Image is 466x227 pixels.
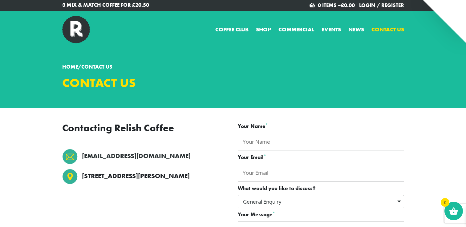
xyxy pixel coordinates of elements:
span: / [62,63,112,70]
div: General Enquiry [238,195,404,209]
a: 3 Mix & Match Coffee for £20.50 [62,1,229,9]
span: Contact us [81,63,112,70]
a: Coffee Club [215,25,249,34]
img: Relish Coffee [62,16,90,43]
input: Your Email [238,164,404,182]
p: [STREET_ADDRESS][PERSON_NAME] [82,171,190,181]
a: Commercial [278,25,314,34]
label: Your Name [238,122,404,130]
bdi: 0.00 [341,2,355,9]
a: Home [62,63,78,70]
span: 0 [441,198,449,207]
span: £ [341,2,344,9]
a: Login / Register [359,2,404,9]
a: News [348,25,364,34]
a: 0 items –£0.00 [318,2,355,9]
a: Shop [256,25,271,34]
a: Events [322,25,341,34]
a: Contact us [371,25,404,34]
a: [EMAIL_ADDRESS][DOMAIN_NAME] [82,151,191,161]
img: Email Relish Coffee [62,149,78,164]
label: Your Email [238,153,404,161]
img: Call Relish Coffee [62,169,78,184]
input: Your Name [238,133,404,151]
h1: Contact us [62,76,229,90]
label: What would you like to discuss? [238,185,404,193]
label: Your Message [238,211,404,219]
h2: Contacting Relish Coffee [62,122,229,134]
